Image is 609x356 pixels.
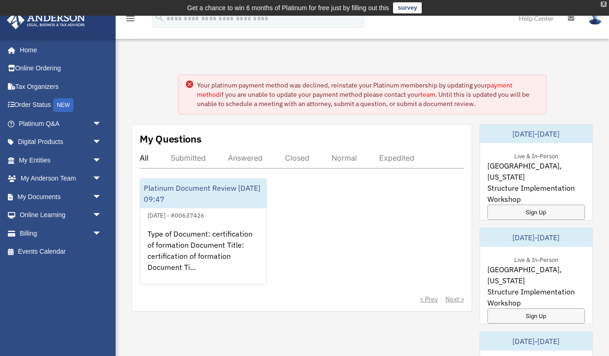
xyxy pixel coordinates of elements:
[140,132,202,146] div: My Questions
[487,264,585,286] span: [GEOGRAPHIC_DATA], [US_STATE]
[92,206,111,225] span: arrow_drop_down
[6,151,116,169] a: My Entitiesarrow_drop_down
[487,205,585,220] a: Sign Up
[140,153,148,162] div: All
[379,153,414,162] div: Expedited
[6,114,116,133] a: Platinum Q&Aarrow_drop_down
[393,2,422,13] a: survey
[6,206,116,225] a: Online Learningarrow_drop_down
[92,133,111,152] span: arrow_drop_down
[480,332,592,350] div: [DATE]-[DATE]
[285,153,309,162] div: Closed
[228,153,263,162] div: Answered
[53,98,74,112] div: NEW
[507,254,566,264] div: Live & In-Person
[480,228,592,247] div: [DATE]-[DATE]
[6,169,116,188] a: My Anderson Teamarrow_drop_down
[487,182,585,205] span: Structure Implementation Workshop
[187,2,389,13] div: Get a chance to win 6 months of Platinum for free just by filling out this
[6,41,111,59] a: Home
[6,96,116,115] a: Order StatusNEW
[480,125,592,143] div: [DATE]-[DATE]
[487,160,585,182] span: [GEOGRAPHIC_DATA], [US_STATE]
[154,12,165,23] i: search
[6,133,116,151] a: Digital Productsarrow_drop_down
[125,16,136,24] a: menu
[6,59,116,78] a: Online Ordering
[197,81,512,99] a: payment method
[92,114,111,133] span: arrow_drop_down
[6,187,116,206] a: My Documentsarrow_drop_down
[601,1,607,7] div: close
[125,13,136,24] i: menu
[487,308,585,324] a: Sign Up
[140,179,266,208] div: Platinum Document Review [DATE] 09:47
[140,221,266,293] div: Type of Document: certification of formation Document Title: certification of formation Document ...
[171,153,206,162] div: Submitted
[197,81,539,108] div: Your platinum payment method was declined, reinstate your Platinum membership by updating your if...
[140,178,267,285] a: Platinum Document Review [DATE] 09:47[DATE] - #00637426Type of Document: certification of formati...
[92,169,111,188] span: arrow_drop_down
[332,153,357,162] div: Normal
[92,187,111,206] span: arrow_drop_down
[140,210,212,219] div: [DATE] - #00637426
[588,12,602,25] img: User Pic
[6,224,116,243] a: Billingarrow_drop_down
[420,90,435,99] a: team
[92,224,111,243] span: arrow_drop_down
[6,77,116,96] a: Tax Organizers
[6,243,116,261] a: Events Calendar
[507,150,566,160] div: Live & In-Person
[4,11,88,29] img: Anderson Advisors Platinum Portal
[487,286,585,308] span: Structure Implementation Workshop
[92,151,111,170] span: arrow_drop_down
